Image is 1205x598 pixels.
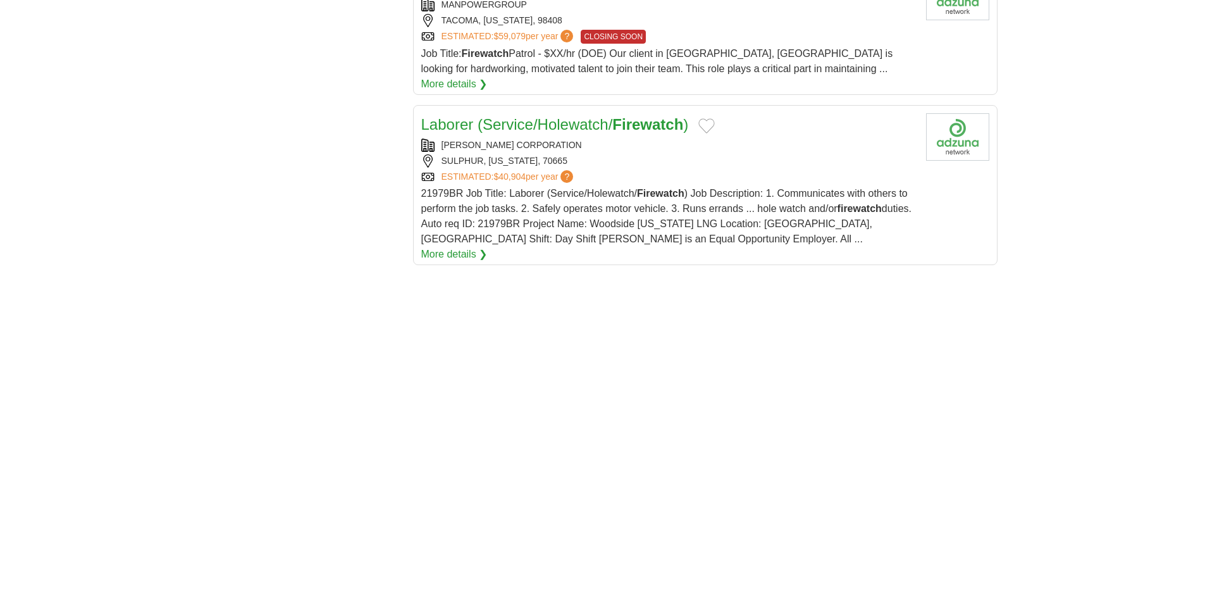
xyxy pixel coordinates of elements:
[493,171,526,182] span: $40,904
[493,31,526,41] span: $59,079
[442,30,576,44] a: ESTIMATED:$59,079per year?
[560,30,573,42] span: ?
[421,14,916,27] div: TACOMA, [US_STATE], 98408
[421,247,488,262] a: More details ❯
[421,154,916,168] div: SULPHUR, [US_STATE], 70665
[637,188,684,199] strong: Firewatch
[421,116,689,133] a: Laborer (Service/Holewatch/Firewatch)
[442,170,576,184] a: ESTIMATED:$40,904per year?
[421,48,893,74] span: Job Title: Patrol - $XX/hr (DOE) Our client in [GEOGRAPHIC_DATA], [GEOGRAPHIC_DATA] is looking fo...
[926,113,989,161] img: Company logo
[462,48,509,59] strong: Firewatch
[612,116,683,133] strong: Firewatch
[581,30,646,44] span: CLOSING SOON
[421,77,488,92] a: More details ❯
[421,139,916,152] div: [PERSON_NAME] CORPORATION
[837,203,882,214] strong: firewatch
[560,170,573,183] span: ?
[698,118,715,134] button: Add to favorite jobs
[421,188,912,244] span: 21979BR Job Title: Laborer (Service/Holewatch/ ) Job Description: 1. Communicates with others to ...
